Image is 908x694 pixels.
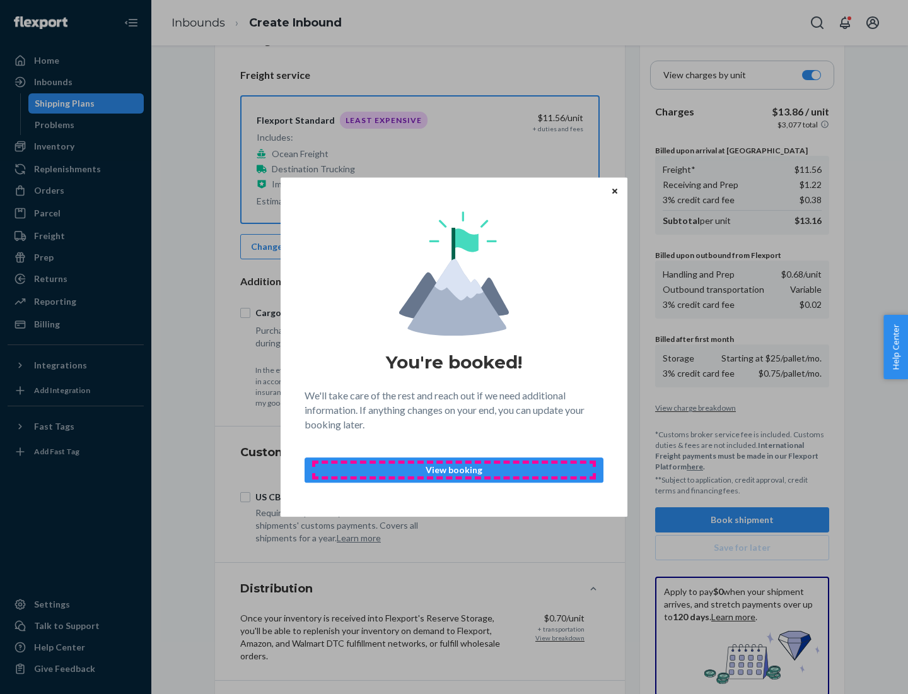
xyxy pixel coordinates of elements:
p: View booking [315,464,593,476]
h1: You're booked! [386,351,522,373]
button: Close [608,184,621,197]
img: svg+xml,%3Csvg%20viewBox%3D%220%200%20174%20197%22%20fill%3D%22none%22%20xmlns%3D%22http%3A%2F%2F... [399,211,509,336]
button: View booking [305,457,603,483]
p: We'll take care of the rest and reach out if we need additional information. If anything changes ... [305,389,603,432]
